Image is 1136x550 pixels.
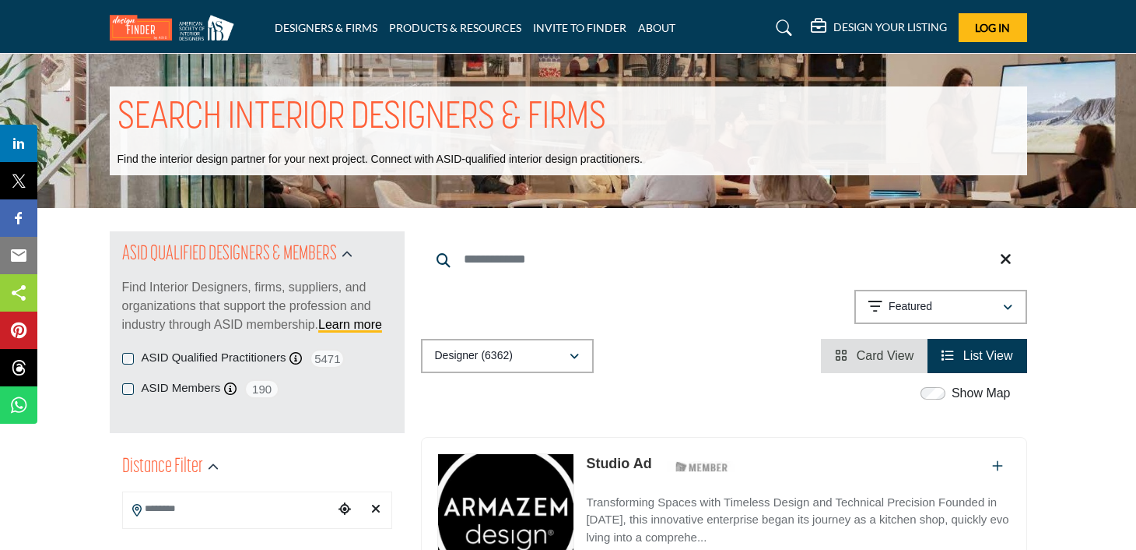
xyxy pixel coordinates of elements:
span: 5471 [310,349,345,368]
p: Transforming Spaces with Timeless Design and Technical Precision Founded in [DATE], this innovati... [586,494,1010,547]
li: Card View [821,339,927,373]
p: Find the interior design partner for your next project. Connect with ASID-qualified interior desi... [117,152,643,167]
h2: ASID QUALIFIED DESIGNERS & MEMBERS [122,241,337,269]
img: ASID Members Badge Icon [667,457,737,477]
div: Choose your current location [333,493,356,527]
a: Search [761,16,802,41]
input: Search Keyword [421,241,1027,278]
p: Featured [889,299,932,315]
a: PRODUCTS & RESOURCES [389,21,521,34]
div: Clear search location [364,493,387,527]
input: Search Location [123,494,333,524]
p: Designer (6362) [435,348,513,364]
a: View Card [835,349,913,362]
p: Find Interior Designers, firms, suppliers, and organizations that support the profession and indu... [122,278,392,334]
span: List View [963,349,1013,362]
input: ASID Qualified Practitioners checkbox [122,353,134,365]
a: INVITE TO FINDER [533,21,626,34]
a: Add To List [992,460,1003,473]
label: Show Map [952,384,1011,403]
span: Log In [975,21,1010,34]
button: Featured [854,290,1027,324]
label: ASID Qualified Practitioners [142,349,286,367]
p: Studio Ad [586,453,651,474]
h2: Distance Filter [122,453,203,481]
span: Card View [857,349,914,362]
span: 190 [244,379,279,399]
h1: SEARCH INTERIOR DESIGNERS & FIRMS [117,94,606,143]
a: Studio Ad [586,456,651,471]
a: Transforming Spaces with Timeless Design and Technical Precision Founded in [DATE], this innovati... [586,485,1010,547]
label: ASID Members [142,379,221,397]
button: Log In [959,13,1027,42]
input: ASID Members checkbox [122,383,134,395]
a: Learn more [318,318,382,331]
img: Site Logo [110,15,242,41]
a: ABOUT [638,21,675,34]
button: Designer (6362) [421,339,594,373]
li: List View [927,339,1026,373]
div: DESIGN YOUR LISTING [811,19,947,37]
a: DESIGNERS & FIRMS [275,21,377,34]
h5: DESIGN YOUR LISTING [833,20,947,34]
a: View List [941,349,1012,362]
